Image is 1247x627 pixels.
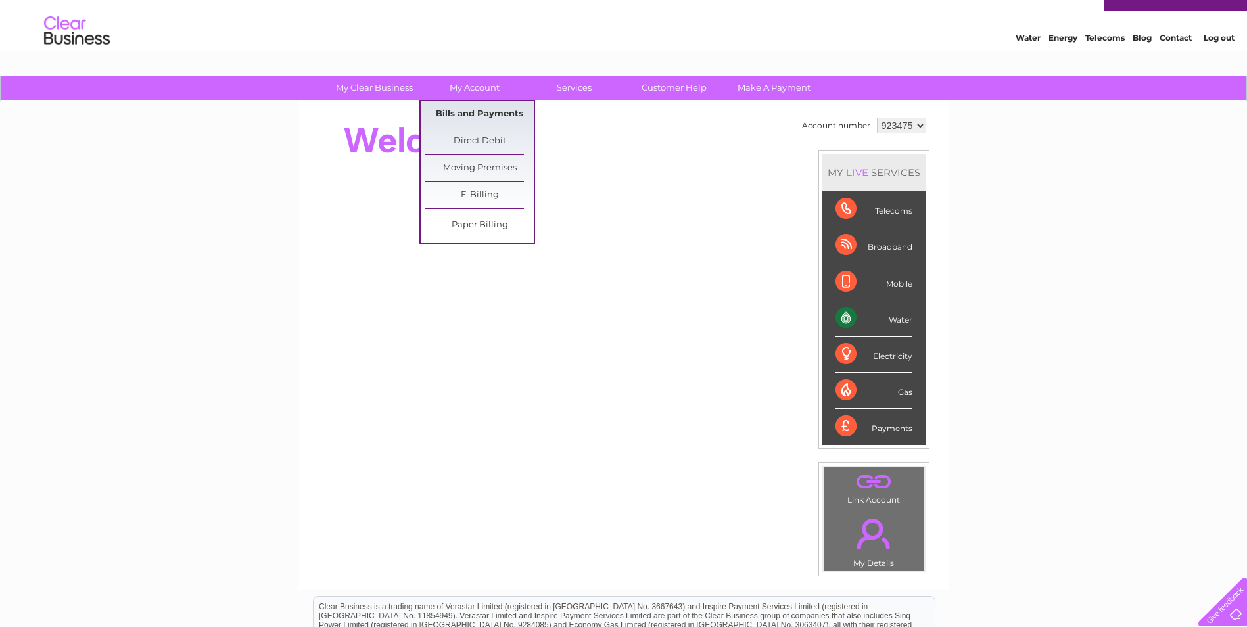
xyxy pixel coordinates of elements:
[425,182,534,208] a: E-Billing
[843,166,871,179] div: LIVE
[1016,56,1041,66] a: Water
[823,467,925,508] td: Link Account
[835,300,912,337] div: Water
[835,264,912,300] div: Mobile
[835,227,912,264] div: Broadband
[823,507,925,572] td: My Details
[320,76,429,100] a: My Clear Business
[835,409,912,444] div: Payments
[420,76,529,100] a: My Account
[1085,56,1125,66] a: Telecoms
[425,101,534,128] a: Bills and Payments
[425,155,534,181] a: Moving Premises
[314,7,935,64] div: Clear Business is a trading name of Verastar Limited (registered in [GEOGRAPHIC_DATA] No. 3667643...
[835,337,912,373] div: Electricity
[620,76,728,100] a: Customer Help
[799,114,874,137] td: Account number
[520,76,628,100] a: Services
[1048,56,1077,66] a: Energy
[827,511,921,557] a: .
[835,191,912,227] div: Telecoms
[1160,56,1192,66] a: Contact
[425,212,534,239] a: Paper Billing
[1133,56,1152,66] a: Blog
[999,7,1090,23] a: 0333 014 3131
[43,34,110,74] img: logo.png
[827,471,921,494] a: .
[1204,56,1235,66] a: Log out
[822,154,926,191] div: MY SERVICES
[720,76,828,100] a: Make A Payment
[835,373,912,409] div: Gas
[425,128,534,154] a: Direct Debit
